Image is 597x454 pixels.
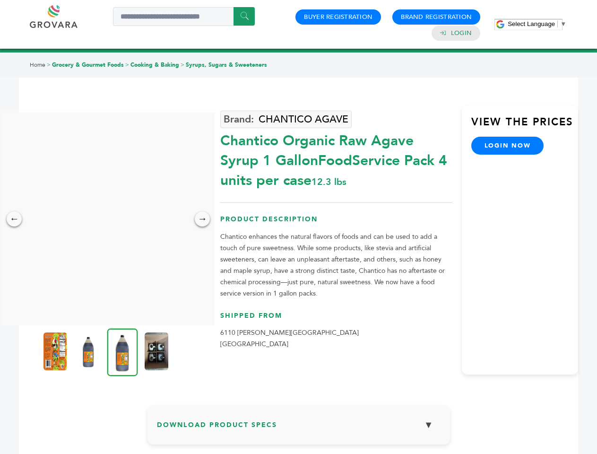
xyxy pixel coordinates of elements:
[451,29,472,37] a: Login
[220,327,452,350] p: 6110 [PERSON_NAME][GEOGRAPHIC_DATA] [GEOGRAPHIC_DATA]
[508,20,555,27] span: Select Language
[471,115,578,137] h3: View the Prices
[220,215,452,231] h3: Product Description
[508,20,566,27] a: Select Language​
[471,137,544,155] a: login now
[30,61,45,69] a: Home
[107,328,138,376] img: Chantico Organic Raw Agave Syrup 1 Gallon-FoodService Pack 4 units per case 12.3 lbs
[401,13,472,21] a: Brand Registration
[145,332,168,370] img: Chantico Organic Raw Agave Syrup 1 Gallon-FoodService Pack 4 units per case 12.3 lbs
[125,61,129,69] span: >
[195,211,210,227] div: →
[186,61,267,69] a: Syrups, Sugars & Sweeteners
[7,211,22,227] div: ←
[311,175,346,188] span: 12.3 lbs
[304,13,372,21] a: Buyer Registration
[417,415,441,435] button: ▼
[220,111,352,128] a: CHANTICO AGAVE
[47,61,51,69] span: >
[181,61,184,69] span: >
[220,231,452,299] p: Chantico enhances the natural flavors of foods and can be used to add a touch of pure sweetness. ...
[560,20,566,27] span: ▼
[557,20,558,27] span: ​
[43,332,67,370] img: Chantico Organic Raw Agave Syrup 1 Gallon-FoodService Pack 4 units per case 12.3 lbs Product Label
[113,7,255,26] input: Search a product or brand...
[220,126,452,191] div: Chantico Organic Raw Agave Syrup 1 GallonFoodService Pack 4 units per case
[130,61,179,69] a: Cooking & Baking
[157,415,441,442] h3: Download Product Specs
[220,311,452,328] h3: Shipped From
[52,61,124,69] a: Grocery & Gourmet Foods
[77,332,100,370] img: Chantico Organic Raw Agave Syrup 1 Gallon-FoodService Pack 4 units per case 12.3 lbs Nutrition Info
